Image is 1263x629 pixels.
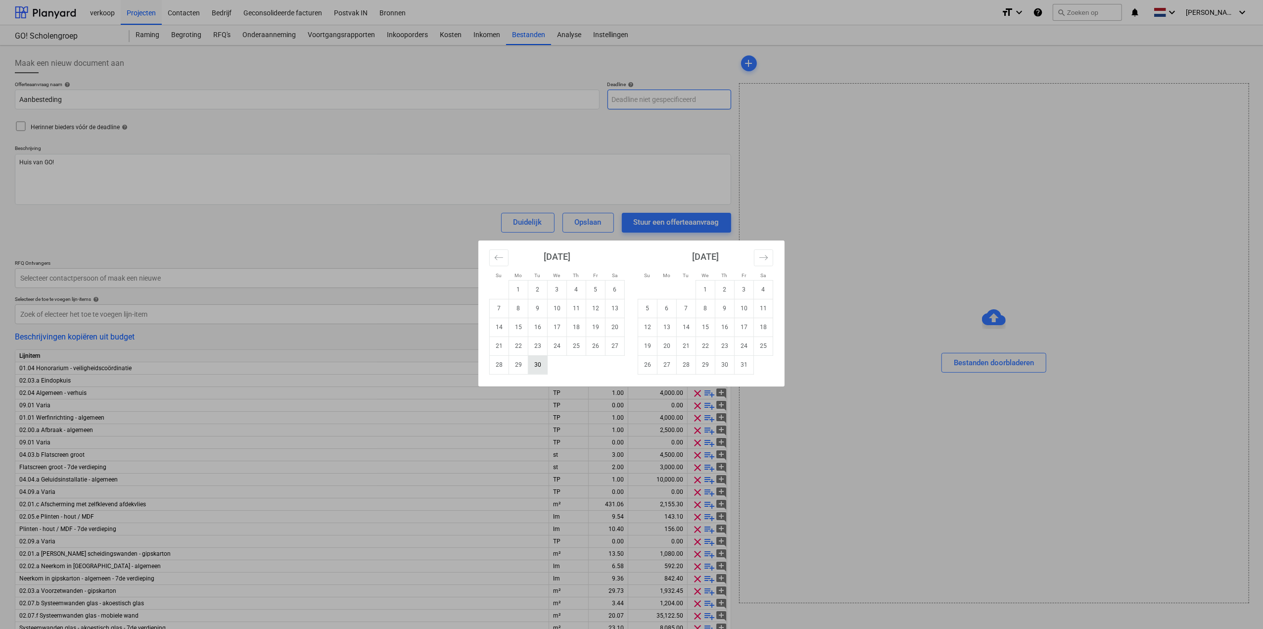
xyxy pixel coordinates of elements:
small: Su [496,273,502,278]
small: Su [645,273,651,278]
small: Tu [683,273,689,278]
td: Saturday, September 13, 2025 [606,299,625,318]
div: Calendar [478,241,785,387]
td: Wednesday, October 8, 2025 [696,299,715,318]
td: Friday, September 19, 2025 [586,318,606,337]
td: Saturday, September 20, 2025 [606,318,625,337]
td: Wednesday, October 22, 2025 [696,337,715,355]
td: Thursday, October 23, 2025 [715,337,735,355]
button: Move backward to switch to the previous month. [489,249,509,266]
td: Tuesday, October 14, 2025 [677,318,696,337]
small: We [702,273,709,278]
td: Thursday, October 9, 2025 [715,299,735,318]
td: Monday, October 6, 2025 [657,299,677,318]
td: Thursday, September 18, 2025 [567,318,586,337]
td: Wednesday, September 24, 2025 [548,337,567,355]
td: Tuesday, October 7, 2025 [677,299,696,318]
td: Monday, September 1, 2025 [509,280,528,299]
td: Thursday, September 25, 2025 [567,337,586,355]
small: Tu [535,273,541,278]
td: Friday, September 5, 2025 [586,280,606,299]
td: Wednesday, October 1, 2025 [696,280,715,299]
td: Sunday, October 5, 2025 [638,299,657,318]
small: Sa [760,273,766,278]
td: Tuesday, September 2, 2025 [528,280,548,299]
td: Friday, October 3, 2025 [735,280,754,299]
td: Monday, September 15, 2025 [509,318,528,337]
td: Tuesday, September 16, 2025 [528,318,548,337]
strong: [DATE] [692,251,719,262]
strong: [DATE] [544,251,570,262]
td: Thursday, October 2, 2025 [715,280,735,299]
small: Th [573,273,579,278]
td: Sunday, September 21, 2025 [490,337,509,355]
td: Tuesday, October 21, 2025 [677,337,696,355]
td: Friday, October 10, 2025 [735,299,754,318]
small: Mo [663,273,670,278]
td: Wednesday, October 29, 2025 [696,355,715,374]
td: Wednesday, October 15, 2025 [696,318,715,337]
td: Tuesday, September 9, 2025 [528,299,548,318]
td: Sunday, September 28, 2025 [490,355,509,374]
td: Monday, September 22, 2025 [509,337,528,355]
td: Saturday, October 25, 2025 [754,337,773,355]
small: Sa [612,273,617,278]
td: Thursday, September 11, 2025 [567,299,586,318]
td: Saturday, October 4, 2025 [754,280,773,299]
td: Friday, September 12, 2025 [586,299,606,318]
td: Saturday, September 27, 2025 [606,337,625,355]
small: We [554,273,561,278]
td: Friday, September 26, 2025 [586,337,606,355]
td: Monday, September 8, 2025 [509,299,528,318]
td: Sunday, October 26, 2025 [638,355,657,374]
td: Sunday, September 14, 2025 [490,318,509,337]
td: Saturday, October 18, 2025 [754,318,773,337]
small: Fr [742,273,746,278]
td: Tuesday, September 30, 2025 [528,355,548,374]
td: Monday, September 29, 2025 [509,355,528,374]
td: Saturday, October 11, 2025 [754,299,773,318]
td: Monday, October 27, 2025 [657,355,677,374]
td: Monday, October 13, 2025 [657,318,677,337]
td: Friday, October 17, 2025 [735,318,754,337]
td: Sunday, October 19, 2025 [638,337,657,355]
td: Sunday, September 7, 2025 [490,299,509,318]
td: Sunday, October 12, 2025 [638,318,657,337]
small: Th [722,273,728,278]
td: Monday, October 20, 2025 [657,337,677,355]
td: Friday, October 24, 2025 [735,337,754,355]
small: Mo [515,273,522,278]
td: Saturday, September 6, 2025 [606,280,625,299]
td: Thursday, September 4, 2025 [567,280,586,299]
button: Move forward to switch to the next month. [754,249,773,266]
td: Friday, October 31, 2025 [735,355,754,374]
small: Fr [593,273,598,278]
td: Tuesday, September 23, 2025 [528,337,548,355]
td: Thursday, October 30, 2025 [715,355,735,374]
td: Wednesday, September 10, 2025 [548,299,567,318]
td: Thursday, October 16, 2025 [715,318,735,337]
td: Tuesday, October 28, 2025 [677,355,696,374]
td: Wednesday, September 17, 2025 [548,318,567,337]
td: Wednesday, September 3, 2025 [548,280,567,299]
